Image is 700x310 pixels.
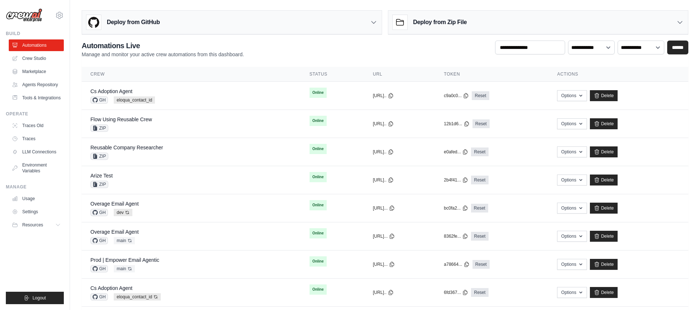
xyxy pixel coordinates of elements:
[444,290,468,295] button: 6fd367...
[9,193,64,204] a: Usage
[557,90,587,101] button: Options
[590,287,618,298] a: Delete
[86,15,101,30] img: GitHub Logo
[471,232,488,241] a: Reset
[107,18,160,27] h3: Deploy from GitHub
[435,67,549,82] th: Token
[90,209,108,216] span: GH
[310,88,327,98] span: Online
[90,257,159,263] a: Prod | Empower Email Agentic
[557,287,587,298] button: Options
[82,41,244,51] h2: Automations Live
[90,201,139,207] a: Overage Email Agent
[364,67,435,82] th: URL
[9,206,64,218] a: Settings
[90,293,108,301] span: GH
[471,148,488,156] a: Reset
[114,96,155,104] span: eloqua_contact_id
[90,153,108,160] span: ZIP
[557,175,587,185] button: Options
[6,8,42,22] img: Logo
[557,231,587,242] button: Options
[310,200,327,210] span: Online
[472,91,489,100] a: Reset
[310,144,327,154] span: Online
[590,118,618,129] a: Delete
[472,119,490,128] a: Reset
[9,39,64,51] a: Automations
[9,146,64,158] a: LLM Connections
[590,146,618,157] a: Delete
[6,292,64,304] button: Logout
[590,90,618,101] a: Delete
[9,53,64,64] a: Crew Studio
[6,111,64,117] div: Operate
[114,265,135,272] span: main
[444,233,468,239] button: 8362fe...
[557,146,587,157] button: Options
[301,67,364,82] th: Status
[114,237,135,244] span: main
[9,219,64,231] button: Resources
[90,285,132,291] a: Cs Adoption Agent
[557,118,587,129] button: Options
[114,209,132,216] span: dev
[471,288,488,297] a: Reset
[590,259,618,270] a: Delete
[590,203,618,214] a: Delete
[90,125,108,132] span: ZIP
[90,173,113,179] a: Arize Test
[90,116,152,122] a: Flow Using Reusable Crew
[90,96,108,104] span: GH
[557,259,587,270] button: Options
[444,93,469,99] button: c9a0c0...
[590,175,618,185] a: Delete
[90,265,108,272] span: GH
[9,79,64,91] a: Agents Repository
[114,293,161,301] span: eloqua_contact_id
[22,222,43,228] span: Resources
[90,229,139,235] a: Overage Email Agent
[310,256,327,267] span: Online
[6,31,64,37] div: Build
[472,260,490,269] a: Reset
[471,204,488,213] a: Reset
[413,18,467,27] h3: Deploy from Zip File
[90,181,108,188] span: ZIP
[9,120,64,131] a: Traces Old
[82,67,301,82] th: Crew
[32,295,46,301] span: Logout
[82,51,244,58] p: Manage and monitor your active crew automations from this dashboard.
[310,116,327,126] span: Online
[90,145,163,150] a: Reusable Company Researcher
[310,284,327,295] span: Online
[471,176,488,184] a: Reset
[9,66,64,77] a: Marketplace
[9,92,64,104] a: Tools & Integrations
[6,184,64,190] div: Manage
[9,133,64,145] a: Traces
[444,177,468,183] button: 2b4f41...
[548,67,688,82] th: Actions
[444,205,468,211] button: bc0fa2...
[310,172,327,182] span: Online
[557,203,587,214] button: Options
[310,228,327,238] span: Online
[444,121,470,127] button: 12b1d6...
[590,231,618,242] a: Delete
[9,159,64,177] a: Environment Variables
[444,261,470,267] button: a78664...
[90,88,132,94] a: Cs Adoption Agent
[90,237,108,244] span: GH
[444,149,468,155] button: e0afed...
